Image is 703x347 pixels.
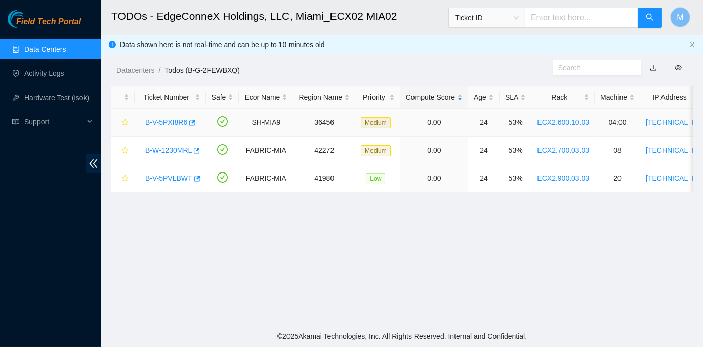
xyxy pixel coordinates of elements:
button: M [670,7,690,27]
span: star [121,147,129,155]
a: ECX2.700.03.03 [537,146,589,154]
a: Data Centers [24,45,66,53]
button: star [117,170,129,186]
td: 24 [468,109,500,137]
td: 53% [500,137,531,164]
img: Akamai Technologies [8,10,51,28]
span: Medium [361,117,391,128]
a: Todos (B-G-2FEWBXQ) [164,66,240,74]
td: 0.00 [400,137,468,164]
input: Search [558,62,628,73]
footer: © 2025 Akamai Technologies, Inc. All Rights Reserved. Internal and Confidential. [101,326,703,347]
span: check-circle [217,144,228,155]
span: check-circle [217,116,228,127]
span: M [677,11,683,24]
span: read [12,118,19,125]
span: star [121,175,129,183]
td: FABRIC-MIA [239,164,293,192]
span: / [158,66,160,74]
a: [TECHNICAL_ID] [646,118,701,126]
span: double-left [86,154,101,173]
span: Ticket ID [455,10,519,25]
td: 08 [595,137,640,164]
td: 53% [500,164,531,192]
td: 0.00 [400,109,468,137]
span: check-circle [217,172,228,183]
button: search [638,8,662,28]
button: star [117,114,129,131]
a: [TECHNICAL_ID] [646,174,701,182]
span: Medium [361,145,391,156]
a: B-V-5PVLBWT [145,174,192,182]
span: search [646,13,654,23]
button: close [689,41,695,48]
td: 04:00 [595,109,640,137]
td: 36456 [293,109,355,137]
td: 24 [468,137,500,164]
a: download [650,64,657,72]
td: 42272 [293,137,355,164]
button: star [117,142,129,158]
a: B-V-5PXI8R6 [145,118,187,126]
span: Field Tech Portal [16,17,81,27]
a: Hardware Test (isok) [24,94,89,102]
a: Akamai TechnologiesField Tech Portal [8,18,81,31]
td: 53% [500,109,531,137]
input: Enter text here... [525,8,638,28]
a: [TECHNICAL_ID] [646,146,701,154]
span: eye [675,64,682,71]
td: 20 [595,164,640,192]
a: Activity Logs [24,69,64,77]
td: FABRIC-MIA [239,137,293,164]
td: 24 [468,164,500,192]
a: B-W-1230MRL [145,146,192,154]
td: 41980 [293,164,355,192]
a: Datacenters [116,66,154,74]
td: SH-MIA9 [239,109,293,137]
span: Support [24,112,84,132]
button: download [642,60,665,76]
span: Low [366,173,385,184]
a: ECX2.900.03.03 [537,174,589,182]
span: star [121,119,129,127]
a: ECX2.600.10.03 [537,118,589,126]
td: 0.00 [400,164,468,192]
